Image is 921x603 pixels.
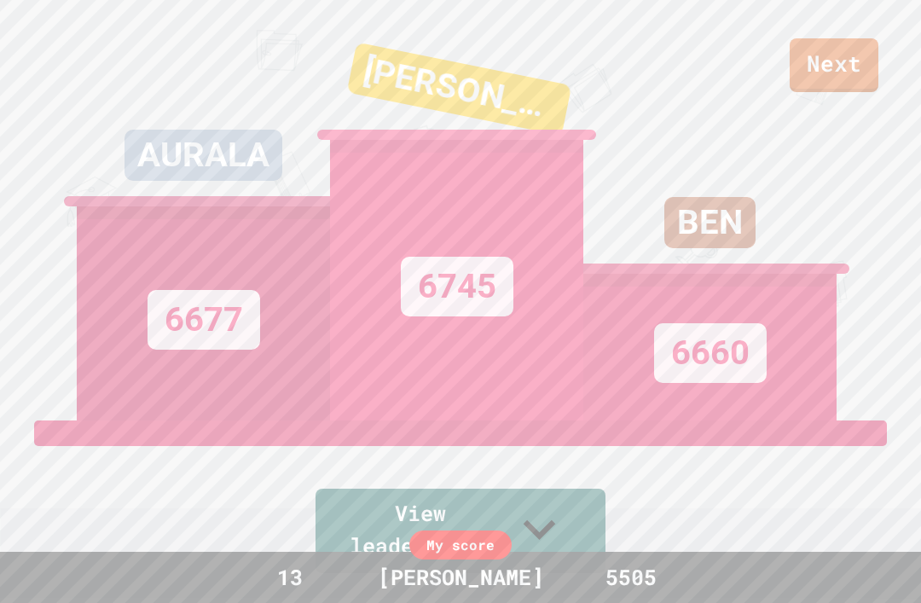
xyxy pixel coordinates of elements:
div: 6660 [654,323,767,383]
div: [PERSON_NAME] [347,42,572,136]
div: 13 [226,561,354,594]
div: AURALA [125,130,282,181]
div: 6677 [148,290,260,350]
div: 5505 [567,561,695,594]
div: My score [409,531,512,560]
a: View leaderboard [316,489,605,573]
div: BEN [664,197,756,248]
div: 6745 [401,257,513,316]
div: [PERSON_NAME] [361,561,561,594]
